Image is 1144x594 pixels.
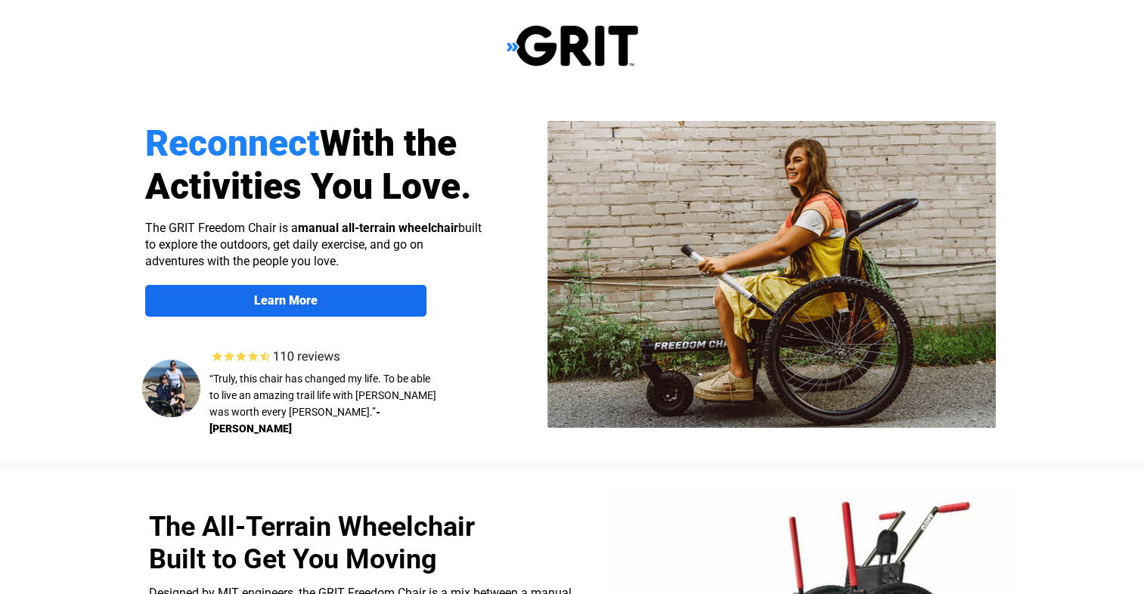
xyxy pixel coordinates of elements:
[254,293,318,308] strong: Learn More
[145,221,482,268] span: The GRIT Freedom Chair is a built to explore the outdoors, get daily exercise, and go on adventur...
[145,285,426,317] a: Learn More
[149,511,475,575] span: The All-Terrain Wheelchair Built to Get You Moving
[209,373,436,418] span: “Truly, this chair has changed my life. To be able to live an amazing trail life with [PERSON_NAM...
[54,365,184,394] input: Get more information
[145,165,472,208] span: Activities You Love.
[145,122,320,165] span: Reconnect
[320,122,457,165] span: With the
[298,221,458,235] strong: manual all-terrain wheelchair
